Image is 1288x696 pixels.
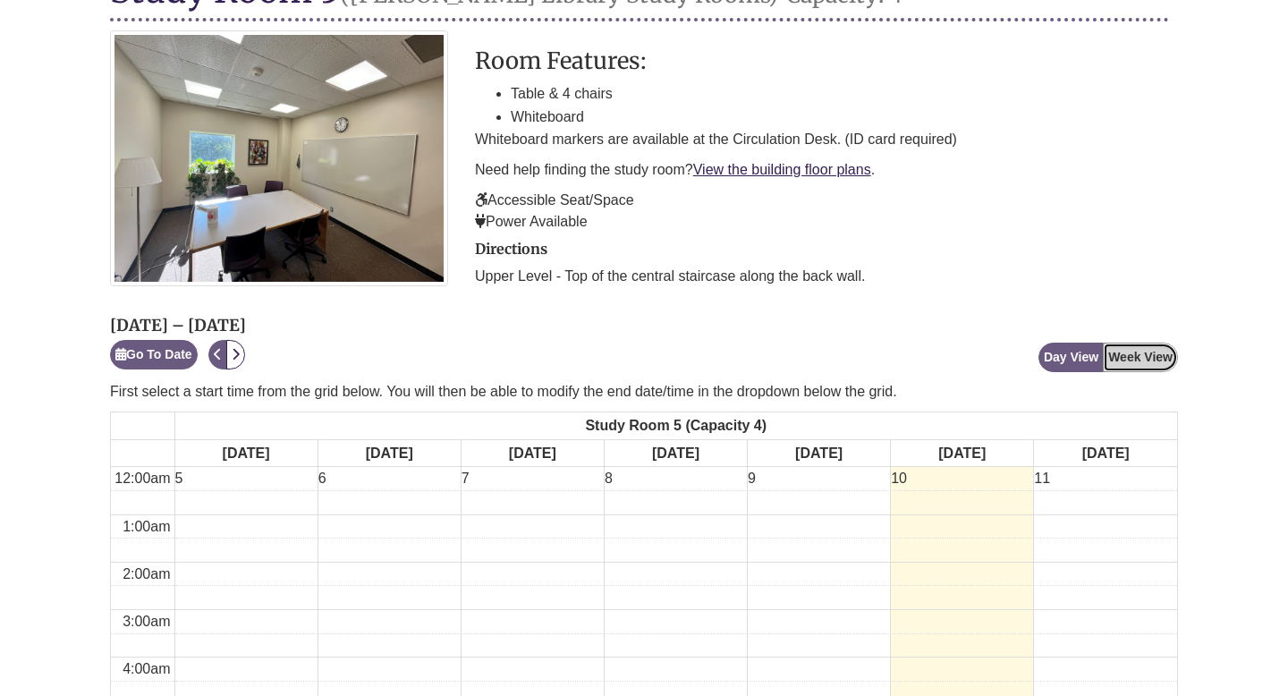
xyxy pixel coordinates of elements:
div: 12:00am [111,467,174,490]
p: First select a start time from the grid below. You will then be able to modify the end date/time ... [110,381,1178,403]
div: description [475,48,1178,232]
img: Study Room 5 [110,30,448,286]
a: View the building floor plans [693,162,871,177]
li: Table & 4 chairs [511,82,1178,106]
h2: [DATE] – [DATE] [110,317,246,335]
button: Next [226,340,245,369]
span: Study Room 5 (Capacity 4) [581,412,770,439]
div: directions [475,242,1178,288]
div: 3:00am [119,610,174,633]
h2: Directions [475,242,1178,258]
button: Week View [1103,343,1178,372]
span: [DATE] [1079,440,1133,467]
span: [DATE] [219,440,274,467]
span: [DATE] [648,440,703,467]
div: 2:00am [119,563,174,586]
p: Upper Level - Top of the central staircase along the back wall. [475,266,1178,287]
button: Go To Date [110,340,198,369]
button: Previous [208,340,227,369]
div: 4:00am [119,658,174,681]
p: Accessible Seat/Space Power Available [475,190,1178,233]
li: Whiteboard [511,106,1178,129]
span: [DATE] [792,440,846,467]
h3: Room Features: [475,48,1178,73]
span: [DATE] [935,440,989,467]
span: [DATE] [362,440,417,467]
p: Need help finding the study room? . [475,159,1178,181]
span: [DATE] [505,440,560,467]
p: Whiteboard markers are available at the Circulation Desk. (ID card required) [475,129,1178,150]
div: 1:00am [119,515,174,539]
button: Day View [1038,343,1104,372]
